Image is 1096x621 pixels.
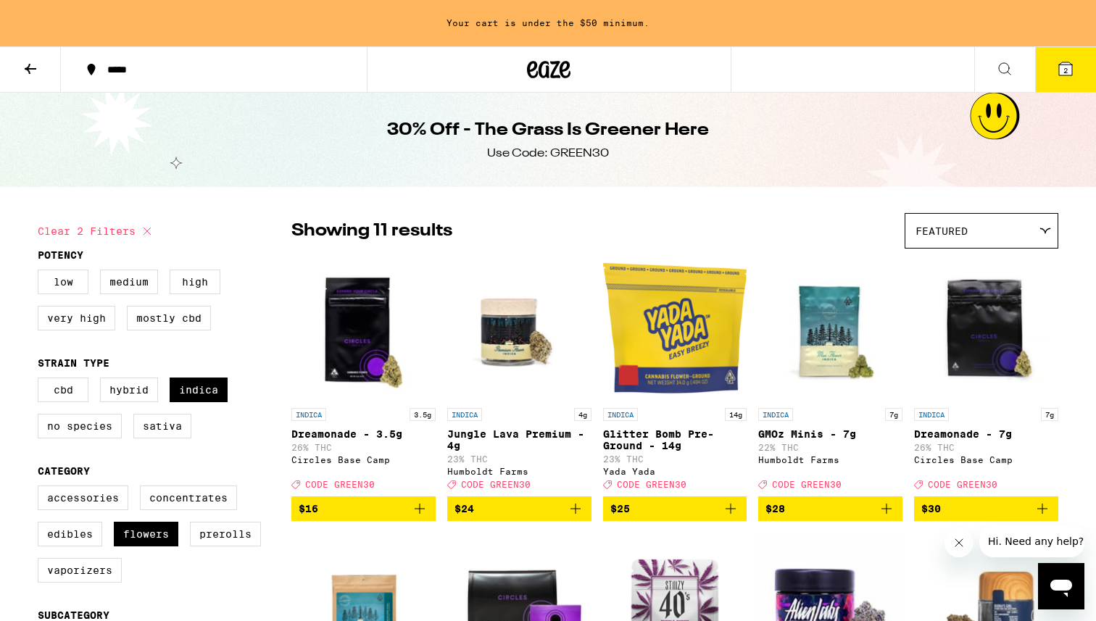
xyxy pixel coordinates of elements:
iframe: Button to launch messaging window [1038,563,1084,609]
h1: 30% Off - The Grass Is Greener Here [387,118,709,143]
span: $28 [765,503,785,514]
img: Yada Yada - Glitter Bomb Pre-Ground - 14g [603,256,747,401]
p: 26% THC [914,443,1058,452]
legend: Subcategory [38,609,109,621]
p: 7g [1041,408,1058,421]
label: No Species [38,414,122,438]
p: Dreamonade - 3.5g [291,428,436,440]
iframe: Close message [945,528,973,557]
a: Open page for Jungle Lava Premium - 4g from Humboldt Farms [447,256,591,496]
label: Low [38,270,88,294]
button: Add to bag [291,496,436,521]
p: Dreamonade - 7g [914,428,1058,440]
div: Circles Base Camp [914,455,1058,464]
button: 2 [1035,47,1096,92]
p: 26% THC [291,443,436,452]
span: $30 [921,503,941,514]
p: 4g [574,408,591,421]
span: CODE GREEN30 [617,480,686,489]
p: INDICA [291,408,326,421]
span: CODE GREEN30 [772,480,842,489]
img: Humboldt Farms - Jungle Lava Premium - 4g [447,256,591,401]
label: Concentrates [140,485,237,510]
span: $16 [299,503,318,514]
a: Open page for Dreamonade - 3.5g from Circles Base Camp [291,256,436,496]
div: Circles Base Camp [291,455,436,464]
label: Accessories [38,485,128,510]
div: Humboldt Farms [447,467,591,476]
p: INDICA [758,408,793,421]
p: 3.5g [410,408,436,421]
p: Jungle Lava Premium - 4g [447,428,591,451]
span: CODE GREEN30 [928,480,997,489]
span: CODE GREEN30 [305,480,375,489]
label: Very High [38,306,115,330]
span: $24 [454,503,474,514]
p: 23% THC [603,454,747,464]
span: $25 [610,503,630,514]
div: Use Code: GREEN30 [487,146,609,162]
button: Add to bag [914,496,1058,521]
img: Humboldt Farms - GMOz Minis - 7g [758,256,902,401]
p: Glitter Bomb Pre-Ground - 14g [603,428,747,451]
p: 22% THC [758,443,902,452]
div: Yada Yada [603,467,747,476]
p: INDICA [603,408,638,421]
p: 14g [725,408,747,421]
iframe: Message from company [979,525,1084,557]
button: Add to bag [447,496,591,521]
label: CBD [38,378,88,402]
img: Circles Base Camp - Dreamonade - 7g [914,256,1058,401]
legend: Potency [38,249,83,261]
button: Add to bag [758,496,902,521]
span: CODE GREEN30 [461,480,531,489]
button: Add to bag [603,496,747,521]
a: Open page for GMOz Minis - 7g from Humboldt Farms [758,256,902,496]
label: Prerolls [190,522,261,546]
label: Flowers [114,522,178,546]
label: High [170,270,220,294]
label: Hybrid [100,378,158,402]
span: Featured [916,225,968,237]
div: Humboldt Farms [758,455,902,464]
label: Mostly CBD [127,306,211,330]
a: Open page for Glitter Bomb Pre-Ground - 14g from Yada Yada [603,256,747,496]
label: Edibles [38,522,102,546]
p: 7g [885,408,902,421]
button: Clear 2 filters [38,213,156,249]
label: Sativa [133,414,191,438]
p: 23% THC [447,454,591,464]
p: INDICA [914,408,949,421]
label: Indica [170,378,228,402]
p: Showing 11 results [291,219,452,243]
label: Vaporizers [38,558,122,583]
label: Medium [100,270,158,294]
a: Open page for Dreamonade - 7g from Circles Base Camp [914,256,1058,496]
legend: Strain Type [38,357,109,369]
img: Circles Base Camp - Dreamonade - 3.5g [291,256,436,401]
p: INDICA [447,408,482,421]
legend: Category [38,465,90,477]
span: 2 [1063,66,1068,75]
p: GMOz Minis - 7g [758,428,902,440]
